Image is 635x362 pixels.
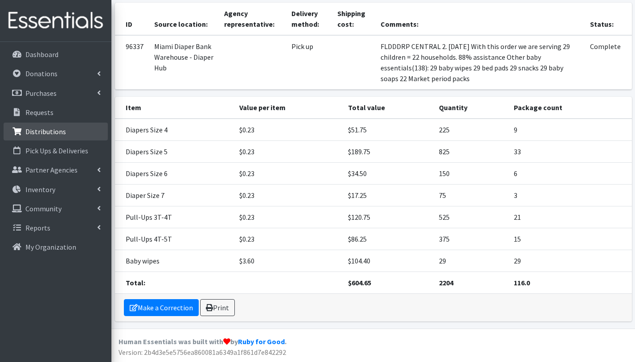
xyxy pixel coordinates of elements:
th: Item [115,97,234,119]
th: Package count [508,97,632,119]
td: $3.60 [234,250,343,272]
a: Print [200,299,235,316]
p: Donations [25,69,57,78]
strong: Total: [126,278,145,287]
td: Pick up [286,35,332,90]
td: Miami Diaper Bank Warehouse - Diaper Hub [149,35,219,90]
strong: 116.0 [514,278,530,287]
p: Inventory [25,185,55,194]
td: $0.23 [234,228,343,250]
th: Quantity [434,97,508,119]
td: $0.23 [234,163,343,185]
td: Diaper Size 7 [115,185,234,206]
td: 96337 [115,35,149,90]
a: Requests [4,103,108,121]
th: Delivery method: [286,3,332,35]
a: Partner Agencies [4,161,108,179]
td: 75 [434,185,508,206]
th: Source location: [149,3,219,35]
td: $189.75 [343,141,434,163]
td: $51.75 [343,119,434,141]
a: Donations [4,65,108,82]
th: Total value [343,97,434,119]
span: Version: 2b4d3e5e5756ea860081a6349a1f861d7e842292 [119,348,286,357]
td: $34.50 [343,163,434,185]
td: Pull-Ups 3T-4T [115,206,234,228]
td: $0.23 [234,119,343,141]
td: 825 [434,141,508,163]
p: Reports [25,223,50,232]
a: My Organization [4,238,108,256]
td: Pull-Ups 4T-5T [115,228,234,250]
strong: 2204 [439,278,453,287]
a: Reports [4,219,108,237]
strong: Human Essentials was built with by . [119,337,287,346]
td: 375 [434,228,508,250]
th: ID [115,3,149,35]
p: My Organization [25,243,76,251]
th: Shipping cost: [332,3,375,35]
td: Baby wipes [115,250,234,272]
td: 21 [508,206,632,228]
td: $86.25 [343,228,434,250]
p: Distributions [25,127,66,136]
th: Value per item [234,97,343,119]
p: Partner Agencies [25,165,78,174]
p: Pick Ups & Deliveries [25,146,88,155]
td: Diapers Size 5 [115,141,234,163]
td: 15 [508,228,632,250]
td: 225 [434,119,508,141]
td: 29 [508,250,632,272]
a: Distributions [4,123,108,140]
td: $104.40 [343,250,434,272]
a: Ruby for Good [238,337,285,346]
a: Pick Ups & Deliveries [4,142,108,160]
th: Status: [585,3,631,35]
img: HumanEssentials [4,6,108,36]
td: FLDDDRP CENTRAL 2. [DATE] With this order we are serving 29 children = 22 households. 88% assista... [375,35,585,90]
th: Comments: [375,3,585,35]
td: Diapers Size 4 [115,119,234,141]
td: Complete [585,35,631,90]
td: 33 [508,141,632,163]
td: $120.75 [343,206,434,228]
td: Diapers Size 6 [115,163,234,185]
td: $0.23 [234,206,343,228]
a: Purchases [4,84,108,102]
p: Dashboard [25,50,58,59]
a: Make a Correction [124,299,199,316]
a: Community [4,200,108,218]
td: 29 [434,250,508,272]
td: 3 [508,185,632,206]
a: Inventory [4,181,108,198]
th: Agency representative: [219,3,287,35]
p: Requests [25,108,53,117]
strong: $604.65 [348,278,371,287]
td: 150 [434,163,508,185]
p: Community [25,204,61,213]
td: $0.23 [234,185,343,206]
td: 6 [508,163,632,185]
p: Purchases [25,89,57,98]
td: 525 [434,206,508,228]
td: 9 [508,119,632,141]
td: $0.23 [234,141,343,163]
a: Dashboard [4,45,108,63]
td: $17.25 [343,185,434,206]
